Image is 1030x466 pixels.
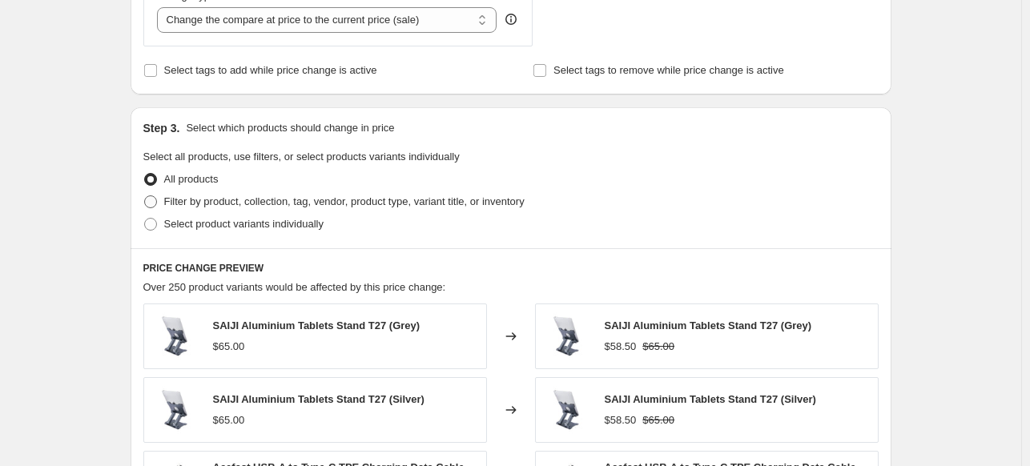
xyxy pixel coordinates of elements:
[642,412,674,428] strike: $65.00
[605,393,816,405] span: SAIJI Aluminium Tablets Stand T27 (Silver)
[544,386,592,434] img: T27_5_80x.jpg
[544,312,592,360] img: T27_5_80x.jpg
[164,195,525,207] span: Filter by product, collection, tag, vendor, product type, variant title, or inventory
[605,319,812,331] span: SAIJI Aluminium Tablets Stand T27 (Grey)
[143,151,460,163] span: Select all products, use filters, or select products variants individually
[213,339,245,355] div: $65.00
[213,393,424,405] span: SAIJI Aluminium Tablets Stand T27 (Silver)
[642,339,674,355] strike: $65.00
[152,386,200,434] img: T27_5_80x.jpg
[553,64,784,76] span: Select tags to remove while price change is active
[186,120,394,136] p: Select which products should change in price
[213,412,245,428] div: $65.00
[143,262,879,275] h6: PRICE CHANGE PREVIEW
[164,64,377,76] span: Select tags to add while price change is active
[164,173,219,185] span: All products
[152,312,200,360] img: T27_5_80x.jpg
[143,281,446,293] span: Over 250 product variants would be affected by this price change:
[605,412,637,428] div: $58.50
[164,218,324,230] span: Select product variants individually
[143,120,180,136] h2: Step 3.
[605,339,637,355] div: $58.50
[503,11,519,27] div: help
[213,319,420,331] span: SAIJI Aluminium Tablets Stand T27 (Grey)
